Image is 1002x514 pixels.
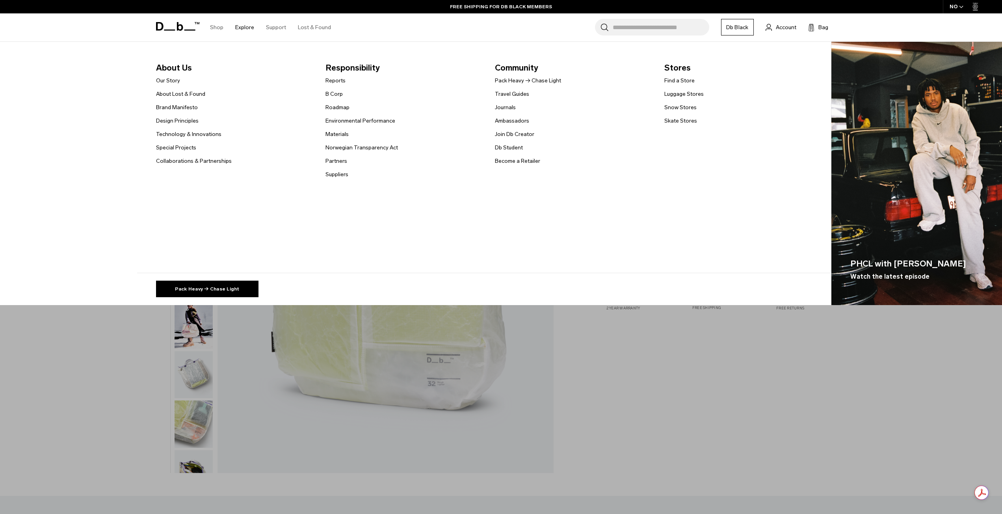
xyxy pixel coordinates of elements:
a: PHCL with [PERSON_NAME] Watch the latest episode Db [831,42,1002,305]
span: Responsibility [325,61,482,74]
a: Db Student [495,143,523,152]
span: Account [776,23,796,32]
a: Special Projects [156,143,196,152]
span: Bag [818,23,828,32]
a: Ambassadors [495,117,529,125]
a: Reports [325,76,346,85]
a: Materials [325,130,349,138]
a: Db Black [721,19,754,35]
a: Skate Stores [664,117,697,125]
a: Shop [210,13,223,41]
a: Partners [325,157,347,165]
a: Environmental Performance [325,117,395,125]
a: Roadmap [325,103,349,112]
nav: Main Navigation [204,13,337,41]
span: Community [495,61,652,74]
a: Snow Stores [664,103,697,112]
a: Explore [235,13,254,41]
a: Norwegian Transparency Act [325,143,398,152]
a: Pack Heavy → Chase Light [495,76,561,85]
span: About Us [156,61,313,74]
a: Design Principles [156,117,199,125]
a: Collaborations & Partnerships [156,157,232,165]
a: Account [766,22,796,32]
span: Watch the latest episode [850,272,929,281]
a: B Corp [325,90,343,98]
img: Db [831,42,1002,305]
a: About Lost & Found [156,90,205,98]
a: Luggage Stores [664,90,704,98]
a: FREE SHIPPING FOR DB BLACK MEMBERS [450,3,552,10]
a: Journals [495,103,516,112]
a: Our Story [156,76,180,85]
span: Stores [664,61,821,74]
button: Bag [808,22,828,32]
span: PHCL with [PERSON_NAME] [850,257,966,270]
a: Suppliers [325,170,348,179]
a: Pack Heavy → Chase Light [156,281,258,297]
a: Technology & Innovations [156,130,221,138]
a: Brand Manifesto [156,103,198,112]
a: Travel Guides [495,90,529,98]
a: Become a Retailer [495,157,540,165]
a: Support [266,13,286,41]
a: Lost & Found [298,13,331,41]
a: Find a Store [664,76,695,85]
a: Join Db Creator [495,130,534,138]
